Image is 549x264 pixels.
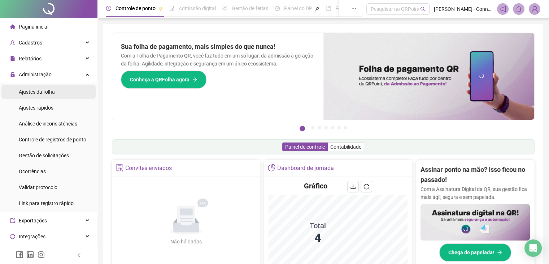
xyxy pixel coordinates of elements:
[125,162,172,174] div: Convites enviados
[323,33,535,120] img: banner%2F8d14a306-6205-4263-8e5b-06e9a85ad873.png
[158,7,163,11] span: pushpin
[529,4,540,14] img: 79873
[326,6,331,11] span: book
[337,126,341,129] button: 6
[19,40,42,46] span: Cadastros
[38,251,45,258] span: instagram
[222,6,227,11] span: sun
[304,181,327,191] h4: Gráfico
[106,6,111,11] span: clock-circle
[179,5,216,11] span: Admissão digital
[500,6,506,12] span: notification
[10,72,15,77] span: lock
[10,24,15,29] span: home
[27,251,34,258] span: linkedin
[10,40,15,45] span: user-add
[16,251,23,258] span: facebook
[300,126,305,131] button: 1
[363,184,369,190] span: reload
[268,164,275,171] span: pie-chart
[331,126,334,129] button: 5
[192,77,197,82] span: arrow-right
[315,7,319,11] span: pushpin
[19,169,46,174] span: Ocorrências
[448,248,494,256] span: Chega de papelada!
[335,5,382,11] span: Folha de pagamento
[439,243,511,261] button: Chega de papelada!
[10,218,15,223] span: export
[515,6,522,12] span: bell
[285,144,325,150] span: Painel de controle
[350,184,356,190] span: download
[421,185,530,201] p: Com a Assinatura Digital da QR, sua gestão fica mais ágil, segura e sem papelada.
[19,24,48,30] span: Página inicial
[524,239,542,257] div: Open Intercom Messenger
[19,153,69,158] span: Gestão de solicitações
[232,5,268,11] span: Gestão de férias
[10,56,15,61] span: file
[311,126,315,129] button: 2
[497,250,502,255] span: arrow-right
[318,126,321,129] button: 3
[19,72,52,77] span: Administração
[284,5,312,11] span: Painel do DP
[420,7,426,12] span: search
[19,121,77,127] span: Análise de inconsistências
[153,238,219,246] div: Não há dados
[19,89,55,95] span: Ajustes da folha
[275,6,280,11] span: dashboard
[116,164,123,171] span: solution
[121,42,315,52] h2: Sua folha de pagamento, mais simples do que nunca!
[169,6,174,11] span: file-done
[19,56,42,61] span: Relatórios
[421,165,530,185] h2: Assinar ponto na mão? Isso ficou no passado!
[77,253,82,258] span: left
[19,200,74,206] span: Link para registro rápido
[434,5,493,13] span: [PERSON_NAME] - Connect engenharia solar
[121,71,206,89] button: Conheça a QRFolha agora
[324,126,328,129] button: 4
[19,184,57,190] span: Validar protocolo
[351,6,356,11] span: ellipsis
[421,204,530,240] img: banner%2F02c71560-61a6-44d4-94b9-c8ab97240462.png
[10,234,15,239] span: sync
[330,144,361,150] span: Contabilidade
[19,105,53,111] span: Ajustes rápidos
[130,76,189,84] span: Conheça a QRFolha agora
[277,162,334,174] div: Dashboard de jornada
[116,5,156,11] span: Controle de ponto
[19,218,47,223] span: Exportações
[344,126,347,129] button: 7
[19,137,86,142] span: Controle de registros de ponto
[121,52,315,68] p: Com a Folha de Pagamento QR, você faz tudo em um só lugar: da admissão à geração da folha. Agilid...
[19,234,45,239] span: Integrações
